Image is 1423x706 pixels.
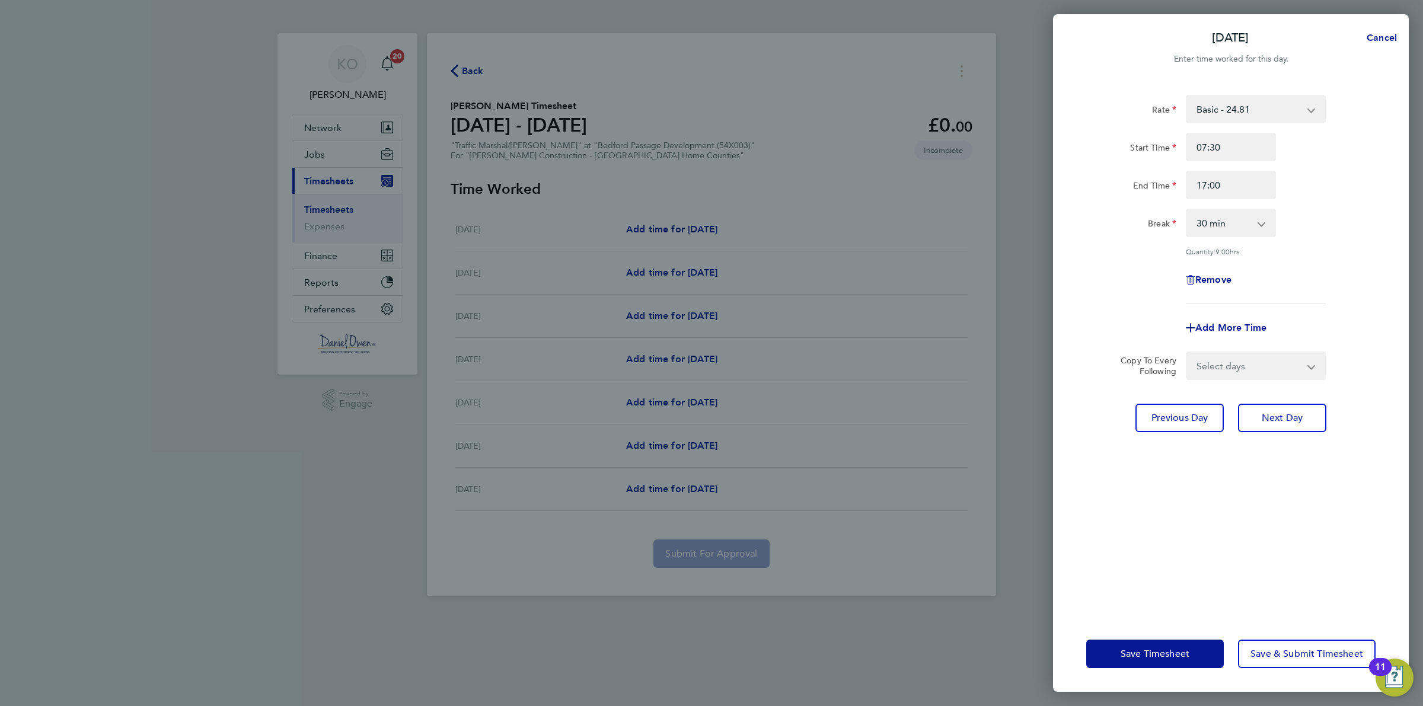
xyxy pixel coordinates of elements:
button: Cancel [1348,26,1409,50]
div: 11 [1375,667,1386,682]
span: 9.00 [1215,247,1230,256]
span: Cancel [1363,32,1397,43]
label: Break [1148,218,1176,232]
span: Add More Time [1195,322,1266,333]
p: [DATE] [1212,30,1249,46]
span: Previous Day [1151,412,1208,424]
div: Quantity: hrs [1186,247,1326,256]
button: Open Resource Center, 11 new notifications [1376,659,1414,697]
input: E.g. 08:00 [1186,133,1276,161]
button: Remove [1186,275,1231,285]
span: Next Day [1262,412,1303,424]
span: Remove [1195,274,1231,285]
span: Save Timesheet [1121,648,1189,660]
label: End Time [1133,180,1176,194]
button: Save & Submit Timesheet [1238,640,1376,668]
button: Save Timesheet [1086,640,1224,668]
button: Previous Day [1135,404,1224,432]
button: Add More Time [1186,323,1266,333]
div: Enter time worked for this day. [1053,52,1409,66]
span: Save & Submit Timesheet [1250,648,1363,660]
input: E.g. 18:00 [1186,171,1276,199]
label: Rate [1152,104,1176,119]
button: Next Day [1238,404,1326,432]
label: Copy To Every Following [1111,355,1176,376]
label: Start Time [1130,142,1176,156]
